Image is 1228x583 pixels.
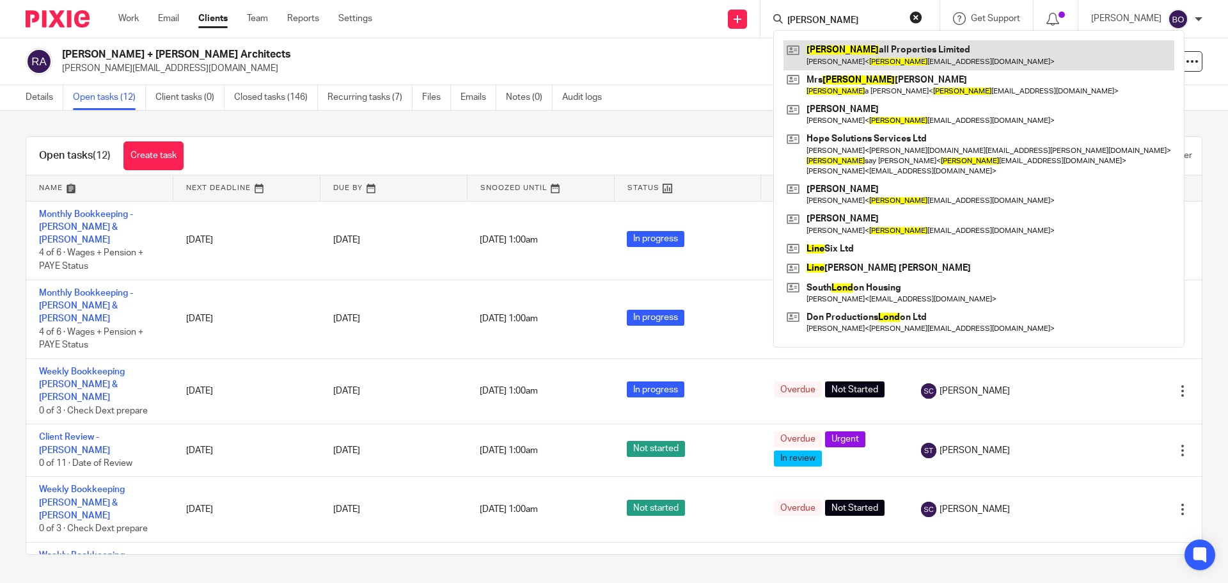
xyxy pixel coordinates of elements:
span: [DATE] [333,387,360,395]
a: Monthly Bookkeeping - [PERSON_NAME] & [PERSON_NAME] [39,289,133,324]
img: Pixie [26,10,90,28]
span: Urgent [825,431,865,447]
span: Not Started [825,381,885,397]
span: 0 of 3 · Check Dext prepare [39,525,148,534]
td: [DATE] [173,358,320,424]
a: Audit logs [562,85,611,110]
span: [DATE] 1:00am [480,446,538,455]
a: Settings [338,12,372,25]
span: In progress [627,310,684,326]
button: Clear [909,11,922,24]
a: Open tasks (12) [73,85,146,110]
span: [PERSON_NAME] [940,385,1010,397]
a: Monthly Bookkeeping - [PERSON_NAME] & [PERSON_NAME] [39,210,133,245]
a: Clients [198,12,228,25]
span: In review [774,451,822,467]
a: Weekly Bookkeeping [PERSON_NAME] & [PERSON_NAME] [39,485,125,520]
a: Details [26,85,63,110]
a: Files [422,85,451,110]
a: Client Review - [PERSON_NAME] [39,433,110,454]
h1: Open tasks [39,149,111,163]
span: 4 of 6 · Wages + Pension + PAYE Status [39,328,143,350]
span: [DATE] [333,505,360,514]
a: Weekly Bookkeeping [PERSON_NAME] & [PERSON_NAME] [39,367,125,403]
a: Create task [123,141,184,170]
span: Status [627,184,659,191]
td: [DATE] [173,477,320,543]
span: [DATE] [333,446,360,455]
a: Work [118,12,139,25]
span: In progress [627,231,684,247]
td: [DATE] [173,201,320,280]
span: [PERSON_NAME] [940,444,1010,457]
a: Client tasks (0) [155,85,224,110]
span: (12) [93,150,111,161]
span: Overdue [774,381,822,397]
input: Search [786,15,901,27]
img: svg%3E [1168,9,1188,29]
td: [DATE] [173,424,320,477]
p: [PERSON_NAME] [1091,12,1161,25]
a: Team [247,12,268,25]
span: [DATE] 1:00am [480,236,538,245]
span: In progress [627,381,684,397]
span: [DATE] 1:00am [480,387,538,395]
span: Snoozed Until [480,184,547,191]
span: Not started [627,441,685,457]
a: Notes (0) [506,85,553,110]
span: Overdue [774,431,822,447]
a: Closed tasks (146) [234,85,318,110]
h2: [PERSON_NAME] + [PERSON_NAME] Architects [62,48,835,61]
img: svg%3E [921,502,936,517]
span: [DATE] [333,315,360,324]
span: Get Support [971,14,1020,23]
p: [PERSON_NAME][EMAIL_ADDRESS][DOMAIN_NAME] [62,62,1028,75]
img: svg%3E [26,48,52,75]
a: Reports [287,12,319,25]
span: Overdue [774,500,822,516]
img: svg%3E [921,383,936,399]
a: Recurring tasks (7) [327,85,413,110]
span: 0 of 11 · Date of Review [39,459,132,468]
span: [DATE] 1:00am [480,315,538,324]
a: Emails [460,85,496,110]
td: [DATE] [173,280,320,358]
span: 0 of 3 · Check Dext prepare [39,406,148,415]
span: [PERSON_NAME] [940,503,1010,516]
span: Not started [627,500,685,516]
span: Not Started [825,500,885,516]
span: [DATE] [333,236,360,244]
span: [DATE] 1:00am [480,505,538,514]
img: svg%3E [921,443,936,458]
span: 4 of 6 · Wages + Pension + PAYE Status [39,249,143,271]
a: Email [158,12,179,25]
